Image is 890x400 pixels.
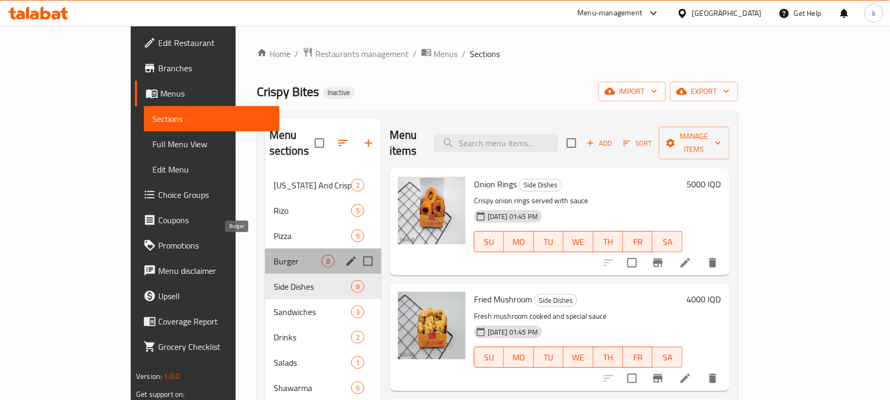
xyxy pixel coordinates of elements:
span: 8 [352,282,364,292]
span: Coverage Report [158,315,271,328]
a: Sections [144,106,279,131]
span: export [679,85,730,98]
span: Menus [434,47,458,60]
div: Pizza [274,230,351,242]
span: Side Dishes [274,280,351,293]
nav: breadcrumb [257,47,738,61]
span: Side Dishes [519,179,562,191]
h6: 5000 IQD [687,177,721,192]
button: TU [534,347,564,368]
span: SU [479,350,500,365]
span: Sandwiches [274,306,351,318]
span: Version: [136,369,162,383]
a: Edit Restaurant [135,30,279,55]
span: Fried Mushroom [474,291,532,307]
span: Sort sections [331,130,356,156]
span: Upsell [158,290,271,302]
li: / [413,47,417,60]
span: WE [568,350,589,365]
span: Restaurants management [315,47,409,60]
img: Onion Rings [398,177,466,244]
button: delete [700,366,725,391]
div: Rizo5 [265,198,381,223]
div: items [351,204,364,217]
a: Promotions [135,233,279,258]
button: Branch-specific-item [645,366,671,391]
span: 6 [352,383,364,393]
span: Sort items [616,135,659,151]
li: / [295,47,298,60]
span: Select section [560,132,583,154]
a: Edit menu item [679,256,692,269]
button: SA [653,347,682,368]
button: SU [474,231,504,252]
button: TH [594,231,623,252]
span: Menu disclaimer [158,264,271,277]
span: 3 [352,307,364,317]
button: Branch-specific-item [645,250,671,275]
button: SA [653,231,682,252]
div: Side Dishes8 [265,274,381,299]
div: items [351,382,364,394]
button: edit [343,253,359,269]
button: FR [623,347,653,368]
span: SA [657,350,678,365]
a: Grocery Checklist [135,334,279,359]
button: MO [504,231,534,252]
span: FR [627,350,649,365]
span: Shawarma [274,382,351,394]
h2: Menu items [390,127,421,159]
span: 1 [352,358,364,368]
a: Coupons [135,207,279,233]
button: Sort [621,135,655,151]
span: Edit Restaurant [158,36,271,49]
span: 1.0.0 [164,369,180,383]
span: Burger [274,255,322,268]
li: / [462,47,466,60]
a: Coverage Report [135,309,279,334]
span: 2 [352,180,364,191]
button: Manage items [659,127,730,159]
div: items [351,331,364,344]
div: [GEOGRAPHIC_DATA] [692,7,762,19]
span: 9 [352,231,364,241]
a: Menus [135,81,279,106]
span: Inactive [323,88,355,97]
span: Coupons [158,214,271,226]
a: Restaurants management [303,47,409,61]
span: Grocery Checklist [158,340,271,353]
button: Add [583,135,616,151]
span: Salads [274,356,351,369]
span: TU [538,350,559,365]
a: Upsell [135,283,279,309]
div: items [351,306,364,318]
h6: 4000 IQD [687,292,721,307]
span: TH [598,350,619,365]
a: Branches [135,55,279,81]
span: Side Dishes [535,294,577,307]
button: MO [504,347,534,368]
span: Add item [583,135,616,151]
button: WE [564,347,593,368]
span: SA [657,234,678,250]
span: 2 [352,332,364,342]
span: [DATE] 01:45 PM [483,327,542,337]
span: Manage items [667,130,721,156]
span: Branches [158,62,271,74]
span: [US_STATE] And Crispy Chicken [274,179,351,192]
button: TU [534,231,564,252]
div: Kentucky And Crispy Chicken [274,179,351,192]
span: Choice Groups [158,188,271,201]
span: Full Menu View [152,138,271,150]
div: items [351,230,364,242]
div: Salads1 [265,350,381,375]
span: Sections [470,47,500,60]
a: Choice Groups [135,182,279,207]
a: Edit Menu [144,157,279,182]
span: Promotions [158,239,271,252]
button: import [598,82,666,101]
span: Drinks [274,331,351,344]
